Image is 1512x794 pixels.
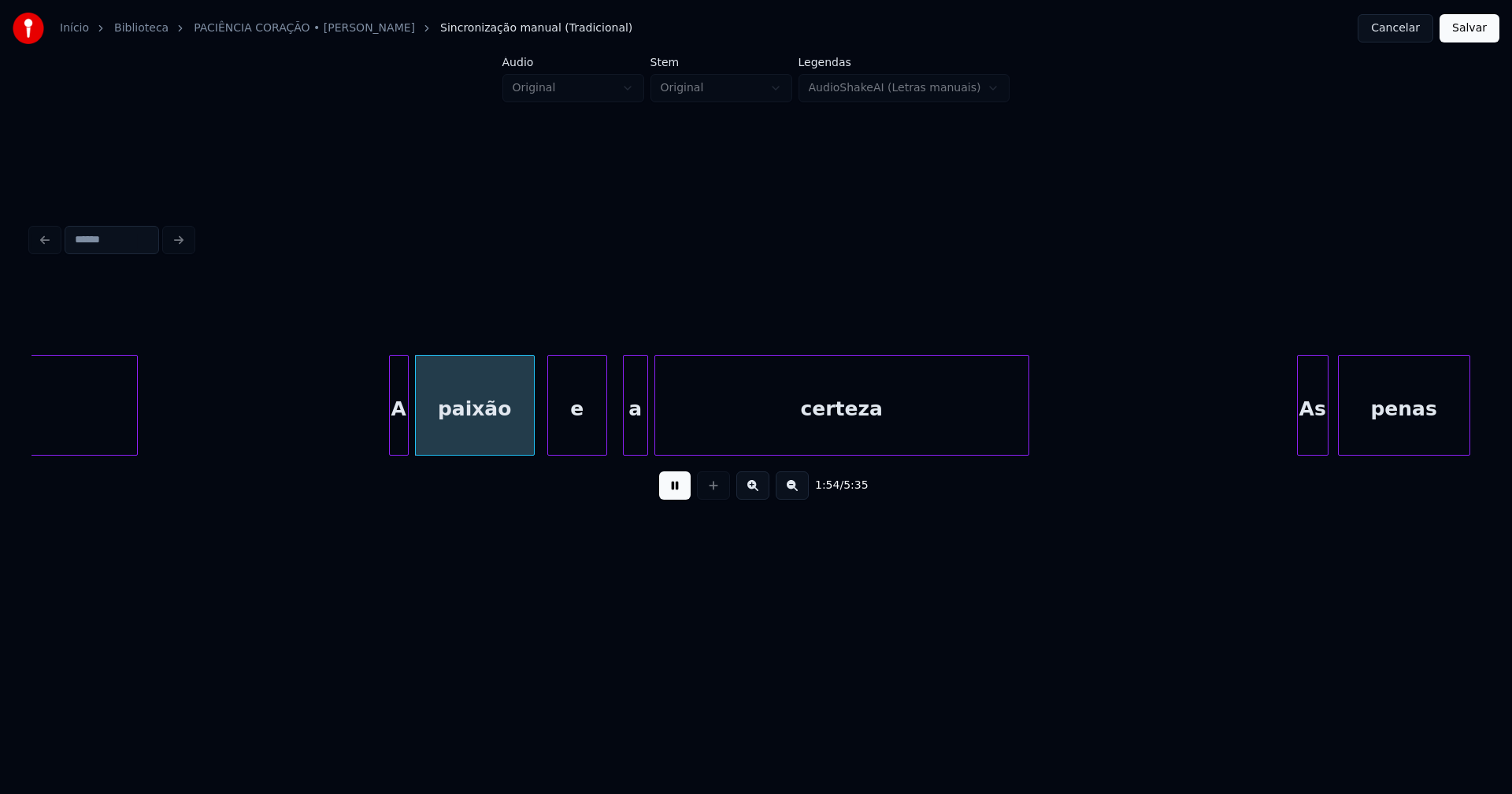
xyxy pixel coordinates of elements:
[1440,14,1499,42] button: Salvar
[815,478,839,493] span: 1:54
[1358,14,1433,42] button: Cancelar
[440,20,632,36] span: Sincronização manual (Tradicional)
[502,57,644,68] label: Áudio
[799,57,1010,68] label: Legendas
[194,20,415,36] a: PACIÊNCIA CORAÇÃO • [PERSON_NAME]
[60,20,632,36] nav: breadcrumb
[815,478,853,493] div: /
[650,57,792,68] label: Stem
[843,478,868,493] span: 5:35
[13,13,44,44] img: youka
[60,20,89,36] a: Início
[114,20,169,36] a: Biblioteca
